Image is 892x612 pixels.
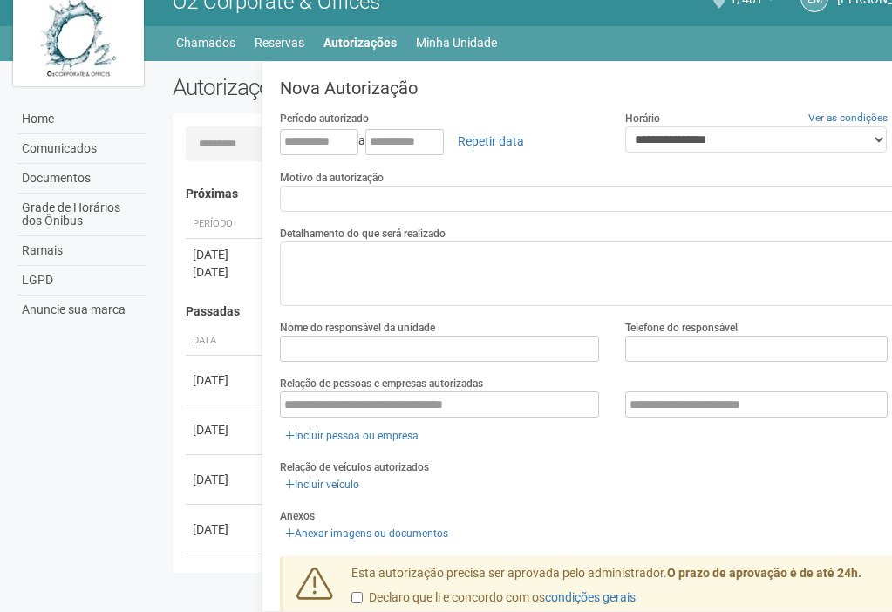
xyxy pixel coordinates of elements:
[625,111,660,126] label: Horário
[280,475,364,494] a: Incluir veículo
[323,31,397,55] a: Autorizações
[193,421,257,439] div: [DATE]
[667,566,861,580] strong: O prazo de aprovação é de até 24h.
[280,320,435,336] label: Nome do responsável da unidade
[173,74,546,100] h2: Autorizações
[17,296,146,324] a: Anuncie sua marca
[17,194,146,236] a: Grade de Horários dos Ônibus
[255,31,304,55] a: Reservas
[280,170,384,186] label: Motivo da autorização
[186,210,264,239] th: Período
[193,263,257,281] div: [DATE]
[17,134,146,164] a: Comunicados
[280,426,424,445] a: Incluir pessoa ou empresa
[193,471,257,488] div: [DATE]
[280,524,453,543] a: Anexar imagens ou documentos
[280,226,446,241] label: Detalhamento do que será realizado
[17,236,146,266] a: Ramais
[193,246,257,263] div: [DATE]
[17,266,146,296] a: LGPD
[351,592,363,603] input: Declaro que li e concordo com oscondições gerais
[625,320,738,336] label: Telefone do responsável
[446,126,535,156] a: Repetir data
[193,371,257,389] div: [DATE]
[280,126,600,156] div: a
[280,111,369,126] label: Período autorizado
[280,376,483,391] label: Relação de pessoas e empresas autorizadas
[17,164,146,194] a: Documentos
[193,520,257,538] div: [DATE]
[808,112,888,124] a: Ver as condições
[280,508,315,524] label: Anexos
[416,31,497,55] a: Minha Unidade
[351,589,636,607] label: Declaro que li e concordo com os
[186,327,264,356] th: Data
[280,459,429,475] label: Relação de veículos autorizados
[17,105,146,134] a: Home
[545,590,636,604] a: condições gerais
[176,31,235,55] a: Chamados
